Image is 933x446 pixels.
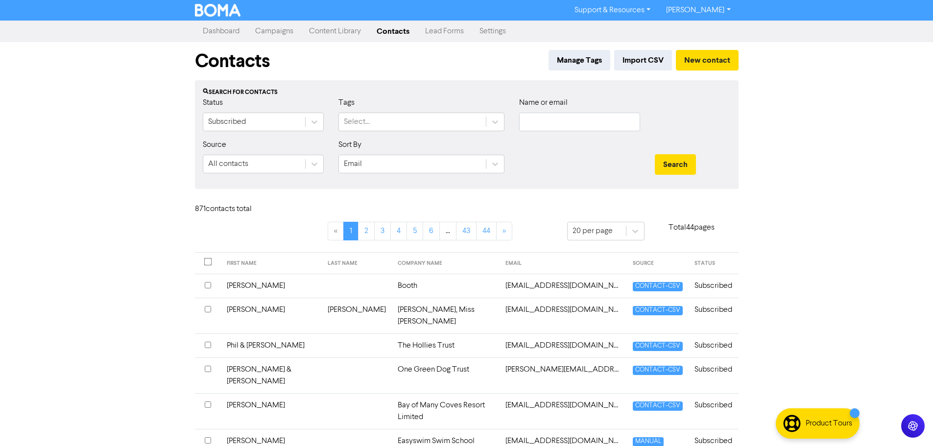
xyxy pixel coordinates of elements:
[195,205,273,214] h6: 871 contact s total
[476,222,497,240] a: Page 44
[423,222,440,240] a: Page 6
[500,298,627,333] td: 29banstead@gmail.com
[407,222,423,240] a: Page 5
[392,253,500,274] th: COMPANY NAME
[221,298,322,333] td: [PERSON_NAME]
[338,139,361,151] label: Sort By
[322,298,392,333] td: [PERSON_NAME]
[614,50,672,70] button: Import CSV
[208,116,246,128] div: Subscribed
[358,222,375,240] a: Page 2
[633,306,683,315] span: CONTACT-CSV
[884,399,933,446] iframe: Chat Widget
[221,253,322,274] th: FIRST NAME
[689,274,738,298] td: Subscribed
[633,342,683,351] span: CONTACT-CSV
[338,97,355,109] label: Tags
[203,97,223,109] label: Status
[658,2,738,18] a: [PERSON_NAME]
[549,50,610,70] button: Manage Tags
[500,357,627,393] td: aaron.dan.c@gmail.com
[689,393,738,429] td: Subscribed
[627,253,689,274] th: SOURCE
[374,222,391,240] a: Page 3
[567,2,658,18] a: Support & Resources
[689,333,738,357] td: Subscribed
[392,333,500,357] td: The Hollies Trust
[676,50,739,70] button: New contact
[390,222,407,240] a: Page 4
[456,222,477,240] a: Page 43
[645,222,739,234] p: Total 44 pages
[392,298,500,333] td: [PERSON_NAME], Miss [PERSON_NAME]
[322,253,392,274] th: LAST NAME
[496,222,512,240] a: »
[343,222,359,240] a: Page 1 is your current page
[392,274,500,298] td: Booth
[500,253,627,274] th: EMAIL
[301,22,369,41] a: Content Library
[195,4,241,17] img: BOMA Logo
[203,88,731,97] div: Search for contacts
[655,154,696,175] button: Search
[344,158,362,170] div: Email
[247,22,301,41] a: Campaigns
[208,158,248,170] div: All contacts
[500,333,627,357] td: aadcooke@gmail.com
[195,22,247,41] a: Dashboard
[221,357,322,393] td: [PERSON_NAME] & [PERSON_NAME]
[344,116,370,128] div: Select...
[221,274,322,298] td: [PERSON_NAME]
[633,282,683,291] span: CONTACT-CSV
[633,401,683,411] span: CONTACT-CSV
[472,22,514,41] a: Settings
[689,357,738,393] td: Subscribed
[221,393,322,429] td: [PERSON_NAME]
[392,357,500,393] td: One Green Dog Trust
[500,393,627,429] td: accounts@bayofmanycoves.co.nz
[689,253,738,274] th: STATUS
[633,366,683,375] span: CONTACT-CSV
[195,50,270,72] h1: Contacts
[221,333,322,357] td: Phil & [PERSON_NAME]
[392,393,500,429] td: Bay of Many Coves Resort Limited
[519,97,568,109] label: Name or email
[500,274,627,298] td: 1410catz@gmail.com
[573,225,613,237] div: 20 per page
[689,298,738,333] td: Subscribed
[417,22,472,41] a: Lead Forms
[369,22,417,41] a: Contacts
[203,139,226,151] label: Source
